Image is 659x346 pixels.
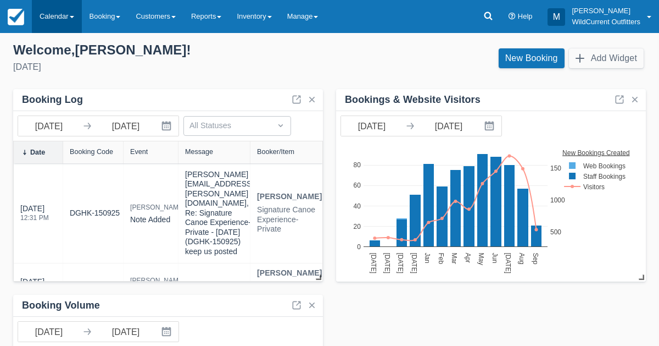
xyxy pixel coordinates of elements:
input: End Date [418,116,479,136]
div: [PERSON_NAME] [130,201,185,214]
input: Start Date [18,116,80,136]
a: New Booking [499,48,565,68]
p: [PERSON_NAME] [572,6,640,17]
div: Booking Log [22,94,83,106]
div: [PERSON_NAME] [130,274,185,287]
div: Welcome , [PERSON_NAME] ! [13,42,321,58]
strong: [PERSON_NAME] 0 [257,268,322,290]
div: [DATE] [20,203,49,228]
i: Help [509,13,516,20]
div: M [548,8,565,26]
a: NJRC-140725 [70,281,118,292]
span: Dropdown icon [275,120,286,131]
button: Interact with the calendar and add the check-in date for your trip. [157,322,178,342]
div: Booking Code [70,148,113,156]
div: Signature Canoe Experience- Private [257,205,322,234]
a: DGHK-150925 [70,207,120,219]
div: Bookings & Website Visitors [345,94,481,106]
button: Interact with the calendar and add the check-in date for your trip. [479,116,501,136]
div: 12:31 PM [20,215,49,221]
input: End Date [95,322,157,342]
div: Message [185,148,213,156]
input: End Date [95,116,157,136]
div: [DATE] [20,276,49,301]
div: Booking Volume [22,299,100,312]
strong: [PERSON_NAME] [257,192,322,201]
input: Start Date [341,116,403,136]
span: Help [518,12,533,20]
button: Add Widget [569,48,644,68]
div: Booker/Item [257,148,294,156]
div: [DATE] [13,61,321,74]
span: note added [130,215,170,224]
img: checkfront-main-nav-mini-logo.png [8,9,24,25]
div: Event [130,148,148,156]
input: Start Date [18,322,80,342]
text: New Bookings Created [563,149,630,156]
div: Date [30,149,45,156]
div: [PERSON_NAME][EMAIL_ADDRESS][PERSON_NAME][DOMAIN_NAME], Re: Signature Canoe Experience- Private -... [185,170,254,257]
p: WildCurrent Outfitters [572,17,640,28]
button: Interact with the calendar and add the check-in date for your trip. [157,116,178,136]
